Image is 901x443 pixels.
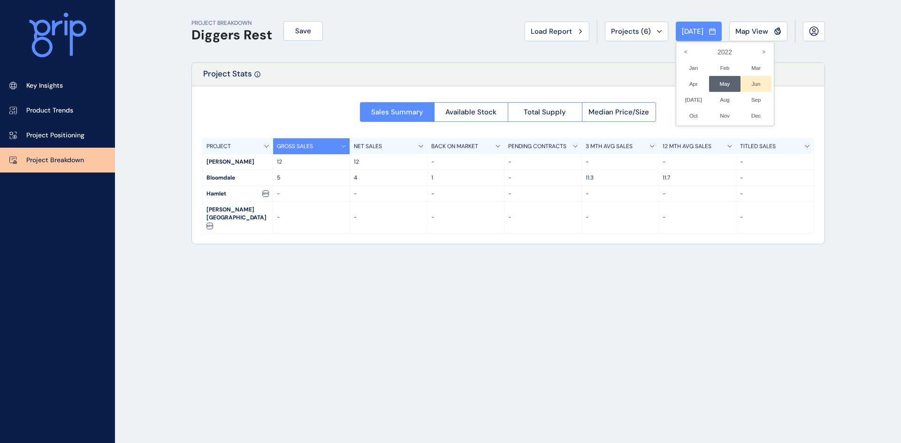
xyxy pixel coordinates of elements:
li: May [709,76,741,92]
li: Nov [709,108,741,124]
li: Mar [741,60,772,76]
label: 2022 [678,44,772,60]
li: Jan [678,60,710,76]
li: Oct [678,108,710,124]
p: Project Breakdown [26,156,84,165]
li: Jun [741,76,772,92]
i: < [678,44,694,60]
i: > [756,44,772,60]
p: Product Trends [26,106,73,115]
li: Feb [709,60,741,76]
li: Aug [709,92,741,108]
li: [DATE] [678,92,710,108]
li: Dec [741,108,772,124]
li: Sep [741,92,772,108]
p: Key Insights [26,81,63,90]
p: Project Positioning [26,131,84,140]
li: Apr [678,76,710,92]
